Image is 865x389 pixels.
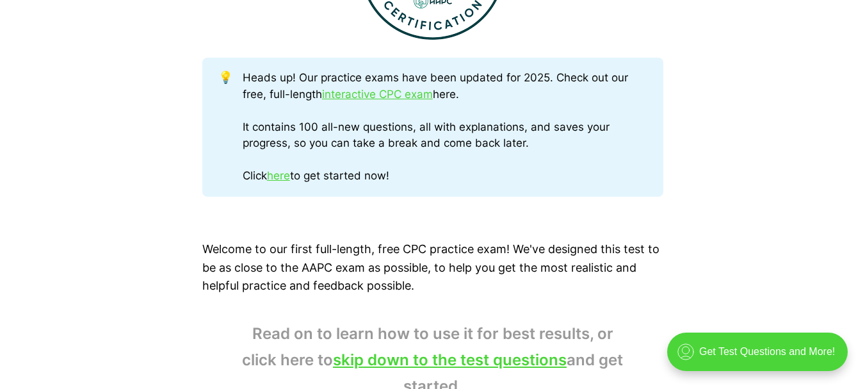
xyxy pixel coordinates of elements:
a: here [267,169,290,182]
a: skip down to the test questions [333,351,567,369]
iframe: portal-trigger [656,326,865,389]
p: Welcome to our first full-length, free CPC practice exam! We've designed this test to be as close... [202,240,663,295]
div: Heads up! Our practice exams have been updated for 2025. Check out our free, full-length here. It... [243,70,647,185]
div: 💡 [218,70,243,185]
a: interactive CPC exam [322,88,433,101]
